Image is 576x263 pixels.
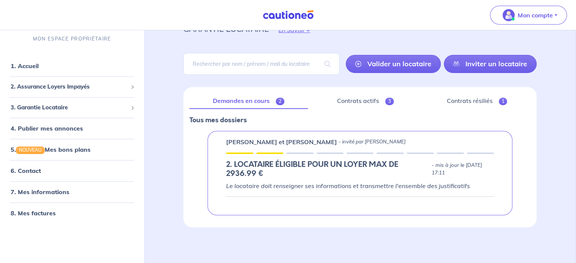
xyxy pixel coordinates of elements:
div: 6. Contact [3,163,141,179]
input: Rechercher par nom / prénom / mail du locataire [183,53,340,75]
span: search [315,53,340,75]
span: 1 [499,98,507,105]
a: Contrats résiliés1 [423,93,531,109]
img: Cautioneo [260,10,317,20]
a: Inviter un locataire [444,55,537,73]
a: 5.NOUVEAUMes bons plans [11,146,91,154]
div: 8. Mes factures [3,206,141,221]
p: - invité par [PERSON_NAME] [339,138,406,146]
p: Mon compte [518,11,553,20]
p: MON ESPACE PROPRIÉTAIRE [33,36,111,43]
div: 7. Mes informations [3,185,141,200]
button: illu_account_valid_menu.svgMon compte [490,6,567,25]
a: Valider un locataire [346,55,441,73]
p: Tous mes dossiers [189,115,531,125]
a: 6. Contact [11,167,41,175]
h5: 2. LOCATAIRE ÉLIGIBLE POUR UN LOYER MAX DE 2936.99 € [226,160,428,178]
div: state: PARTNER-PROFILE-IN-PROGRESS, Context: IN-LANDLORD,IN-LANDLORD-NO-CERTIFICATE [226,160,494,178]
span: 2 [276,98,284,105]
em: Le locataire doit renseigner ses informations et transmettre l'ensemble des justificatifs [226,182,470,190]
a: 8. Mes factures [11,210,56,217]
a: 7. Mes informations [11,188,69,196]
div: 2. Assurance Loyers Impayés [3,80,141,95]
img: illu_account_valid_menu.svg [503,9,515,21]
a: 4. Publier mes annonces [11,125,83,132]
a: Contrats actifs3 [314,93,417,109]
p: [PERSON_NAME] et [PERSON_NAME] [226,137,337,146]
span: 2. Assurance Loyers Impayés [11,83,128,92]
div: 5.NOUVEAUMes bons plans [3,142,141,157]
a: Demandes en cours2 [189,93,308,109]
a: 1. Accueil [11,62,39,70]
p: - mis à jour le [DATE] 17:11 [432,162,494,177]
div: 4. Publier mes annonces [3,121,141,136]
span: 3. Garantie Locataire [11,103,128,112]
span: 3 [385,98,394,105]
div: 3. Garantie Locataire [3,100,141,115]
div: 1. Accueil [3,59,141,74]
